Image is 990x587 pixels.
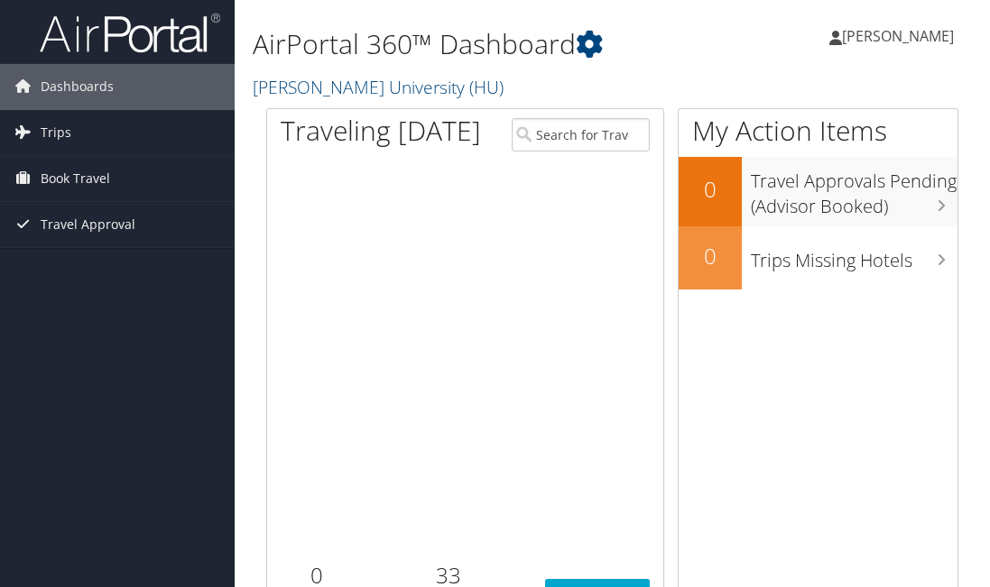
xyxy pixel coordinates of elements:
[253,25,732,63] h1: AirPortal 360™ Dashboard
[253,75,508,99] a: [PERSON_NAME] University (HU)
[829,9,972,63] a: [PERSON_NAME]
[512,118,650,151] input: Search for Traveler
[41,156,110,201] span: Book Travel
[679,241,742,271] h2: 0
[679,226,958,289] a: 0Trips Missing Hotels
[842,26,954,46] span: [PERSON_NAME]
[751,160,958,219] h3: Travel Approvals Pending (Advisor Booked)
[41,64,114,109] span: Dashboards
[679,174,742,205] h2: 0
[751,239,958,273] h3: Trips Missing Hotels
[41,110,71,155] span: Trips
[41,202,135,247] span: Travel Approval
[281,112,481,150] h1: Traveling [DATE]
[40,12,220,54] img: airportal-logo.png
[679,157,958,226] a: 0Travel Approvals Pending (Advisor Booked)
[679,112,958,150] h1: My Action Items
